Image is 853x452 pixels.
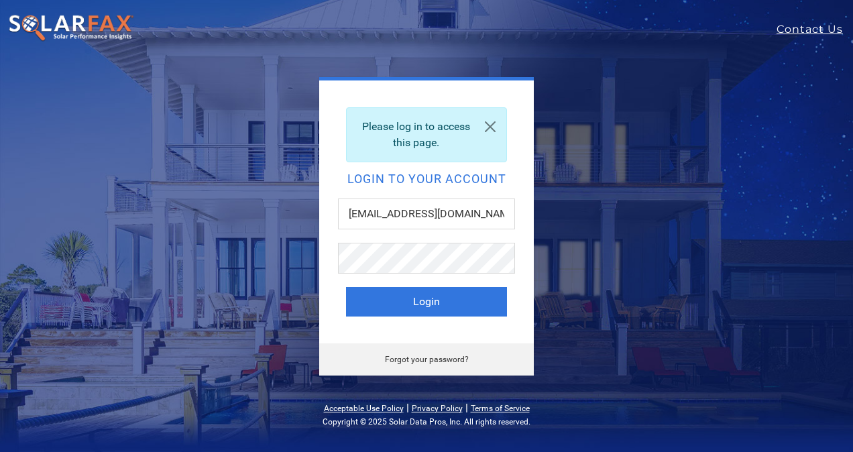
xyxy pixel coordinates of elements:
input: Email [338,199,515,229]
span: | [406,401,409,414]
a: Forgot your password? [385,355,469,364]
button: Login [346,287,507,317]
a: Acceptable Use Policy [324,404,404,413]
a: Close [474,108,506,146]
h2: Login to your account [346,173,507,185]
div: Please log in to access this page. [346,107,507,162]
a: Privacy Policy [412,404,463,413]
span: | [465,401,468,414]
a: Contact Us [777,21,853,38]
img: SolarFax [8,14,134,42]
a: Terms of Service [471,404,530,413]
